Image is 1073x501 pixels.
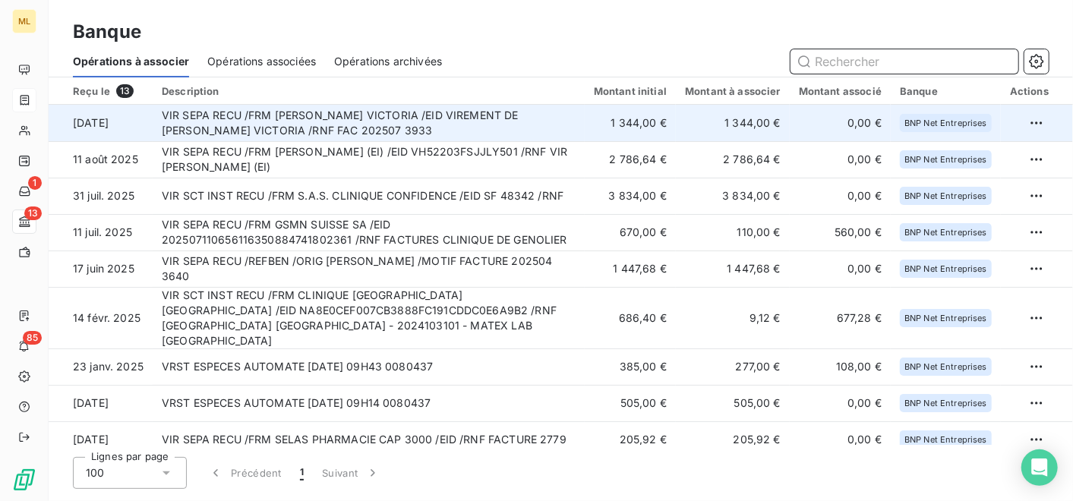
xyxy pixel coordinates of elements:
td: VRST ESPECES AUTOMATE [DATE] 09H43 0080437 [153,348,585,385]
span: BNP Net Entreprises [904,191,987,200]
td: 0,00 € [790,105,891,141]
td: 11 juil. 2025 [49,214,153,250]
td: 11 août 2025 [49,141,153,178]
span: BNP Net Entreprises [904,264,987,273]
td: 686,40 € [585,287,676,348]
td: VIR SCT INST RECU /FRM CLINIQUE [GEOGRAPHIC_DATA] [GEOGRAPHIC_DATA] /EID NA8E0CEF007CB3888FC191CD... [153,287,585,348]
img: Logo LeanPay [12,468,36,492]
td: 1 344,00 € [676,105,790,141]
td: 205,92 € [676,421,790,458]
div: Description [162,85,576,97]
td: 0,00 € [790,178,891,214]
span: BNP Net Entreprises [904,362,987,371]
td: [DATE] [49,385,153,421]
span: 85 [23,331,42,345]
td: 0,00 € [790,385,891,421]
td: [DATE] [49,421,153,458]
td: VIR SEPA RECU /FRM SELAS PHARMACIE CAP 3000 /EID /RNF FACTURE 2779 [153,421,585,458]
span: BNP Net Entreprises [904,228,987,237]
div: Montant à associer [685,85,781,97]
td: 0,00 € [790,141,891,178]
div: Montant initial [594,85,667,97]
td: 0,00 € [790,421,891,458]
td: 108,00 € [790,348,891,385]
h3: Banque [73,18,141,46]
div: Reçu le [73,84,144,98]
div: ML [12,9,36,33]
td: 14 févr. 2025 [49,287,153,348]
div: Open Intercom Messenger [1021,449,1058,486]
td: 3 834,00 € [585,178,676,214]
span: Opérations archivées [334,54,442,69]
td: 31 juil. 2025 [49,178,153,214]
span: Opérations à associer [73,54,189,69]
td: VIR SEPA RECU /REFBEN /ORIG [PERSON_NAME] /MOTIF FACTURE 202504 3640 [153,250,585,287]
span: 1 [300,465,304,481]
div: Montant associé [799,85,882,97]
td: 1 447,68 € [676,250,790,287]
button: 1 [291,457,313,489]
td: 3 834,00 € [676,178,790,214]
td: 1 447,68 € [585,250,676,287]
td: 677,28 € [790,287,891,348]
td: 1 344,00 € [585,105,676,141]
td: 560,00 € [790,214,891,250]
span: BNP Net Entreprises [904,314,987,323]
td: 110,00 € [676,214,790,250]
td: VIR SCT INST RECU /FRM S.A.S. CLINIQUE CONFIDENCE /EID SF 48342 /RNF [153,178,585,214]
td: 0,00 € [790,250,891,287]
td: 2 786,64 € [676,141,790,178]
td: 505,00 € [585,385,676,421]
td: VRST ESPECES AUTOMATE [DATE] 09H14 0080437 [153,385,585,421]
td: VIR SEPA RECU /FRM [PERSON_NAME] (EI) /EID VH52203FSJJLY501 /RNF VIR [PERSON_NAME] (EI) [153,141,585,178]
td: 670,00 € [585,214,676,250]
td: 9,12 € [676,287,790,348]
button: Suivant [313,457,390,489]
td: 23 janv. 2025 [49,348,153,385]
span: BNP Net Entreprises [904,435,987,444]
td: VIR SEPA RECU /FRM GSMN SUISSE SA /EID 202507110656116350884741802361 /RNF FACTURES CLINIQUE DE G... [153,214,585,250]
td: VIR SEPA RECU /FRM [PERSON_NAME] VICTORIA /EID VIREMENT DE [PERSON_NAME] VICTORIA /RNF FAC 202507... [153,105,585,141]
div: Banque [900,85,992,97]
td: 385,00 € [585,348,676,385]
span: BNP Net Entreprises [904,399,987,408]
span: 1 [28,176,42,190]
span: 100 [86,465,104,481]
td: 2 786,64 € [585,141,676,178]
div: Actions [1010,85,1049,97]
input: Rechercher [791,49,1018,74]
span: Opérations associées [207,54,316,69]
span: 13 [24,206,42,220]
button: Précédent [199,457,291,489]
td: [DATE] [49,105,153,141]
span: BNP Net Entreprises [904,118,987,128]
td: 205,92 € [585,421,676,458]
td: 17 juin 2025 [49,250,153,287]
td: 505,00 € [676,385,790,421]
span: BNP Net Entreprises [904,155,987,164]
span: 13 [116,84,134,98]
td: 277,00 € [676,348,790,385]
